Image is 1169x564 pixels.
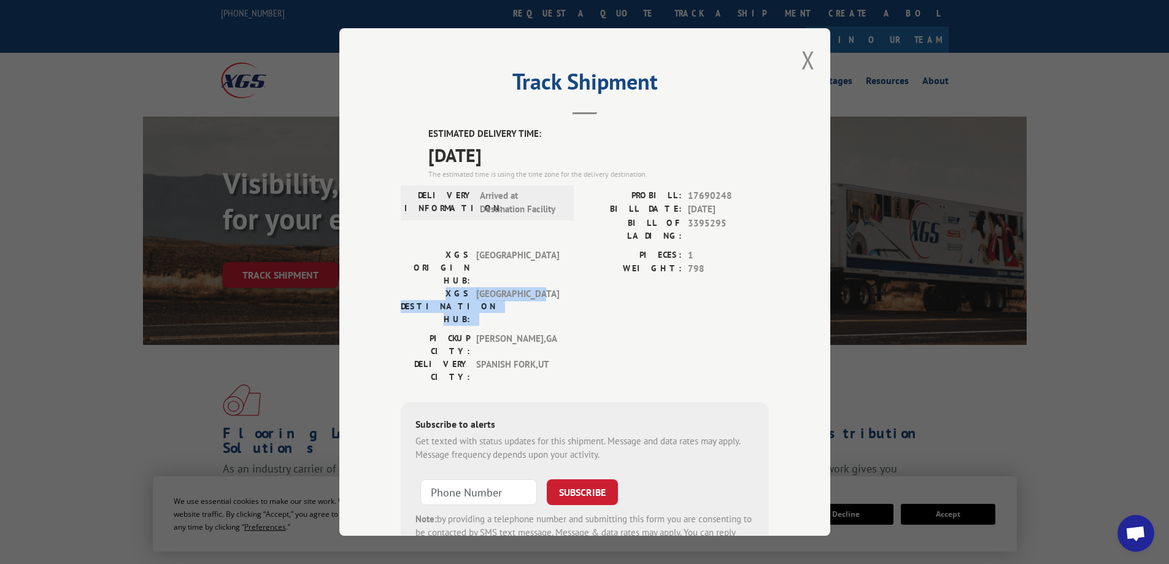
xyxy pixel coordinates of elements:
label: DELIVERY CITY: [401,358,470,384]
label: XGS DESTINATION HUB: [401,287,470,326]
label: PICKUP CITY: [401,332,470,358]
label: PROBILL: [585,189,682,203]
span: [GEOGRAPHIC_DATA] [476,249,559,287]
div: The estimated time is using the time zone for the delivery destination. [428,169,769,180]
label: WEIGHT: [585,262,682,276]
span: [DATE] [688,203,769,217]
span: [GEOGRAPHIC_DATA] [476,287,559,326]
label: DELIVERY INFORMATION: [404,189,474,217]
input: Phone Number [420,479,537,505]
label: BILL OF LADING: [585,217,682,242]
div: by providing a telephone number and submitting this form you are consenting to be contacted by SM... [415,512,754,554]
label: PIECES: [585,249,682,263]
div: Subscribe to alerts [415,417,754,435]
div: Get texted with status updates for this shipment. Message and data rates may apply. Message frequ... [415,435,754,462]
span: 17690248 [688,189,769,203]
label: BILL DATE: [585,203,682,217]
h2: Track Shipment [401,73,769,96]
div: Open chat [1117,515,1154,552]
strong: Note: [415,513,437,525]
span: 798 [688,262,769,276]
span: [DATE] [428,141,769,169]
button: SUBSCRIBE [547,479,618,505]
span: 1 [688,249,769,263]
label: ESTIMATED DELIVERY TIME: [428,127,769,141]
label: XGS ORIGIN HUB: [401,249,470,287]
span: 3395295 [688,217,769,242]
span: SPANISH FORK , UT [476,358,559,384]
span: Arrived at Destination Facility [480,189,563,217]
span: [PERSON_NAME] , GA [476,332,559,358]
button: Close modal [801,44,815,76]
